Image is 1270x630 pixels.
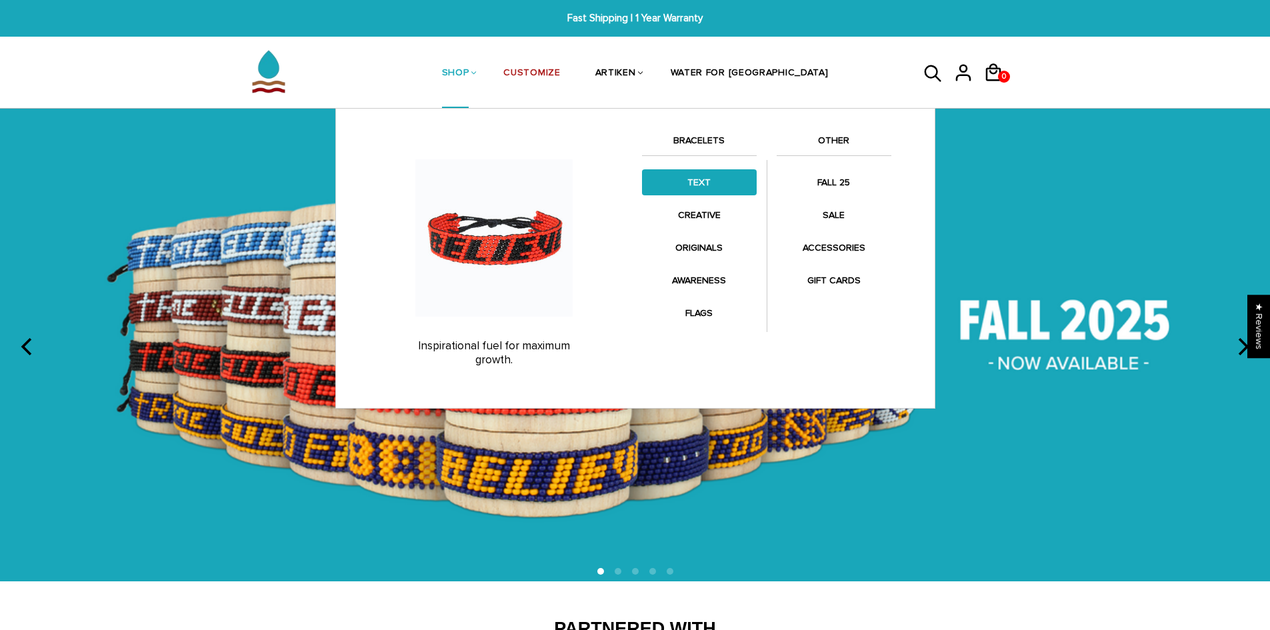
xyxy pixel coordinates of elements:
[503,39,560,109] a: CUSTOMIZE
[642,133,757,155] a: BRACELETS
[13,332,43,361] button: previous
[983,87,1013,89] a: 0
[1247,295,1270,358] div: Click to open Judge.me floating reviews tab
[642,169,757,195] a: TEXT
[389,11,881,26] span: Fast Shipping | 1 Year Warranty
[777,202,891,228] a: SALE
[999,67,1009,86] span: 0
[642,235,757,261] a: ORIGINALS
[777,133,891,155] a: OTHER
[642,300,757,326] a: FLAGS
[1227,332,1257,361] button: next
[642,202,757,228] a: CREATIVE
[777,169,891,195] a: FALL 25
[442,39,469,109] a: SHOP
[642,267,757,293] a: AWARENESS
[359,339,629,367] p: Inspirational fuel for maximum growth.
[595,39,636,109] a: ARTIKEN
[777,235,891,261] a: ACCESSORIES
[777,267,891,293] a: GIFT CARDS
[671,39,829,109] a: WATER FOR [GEOGRAPHIC_DATA]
